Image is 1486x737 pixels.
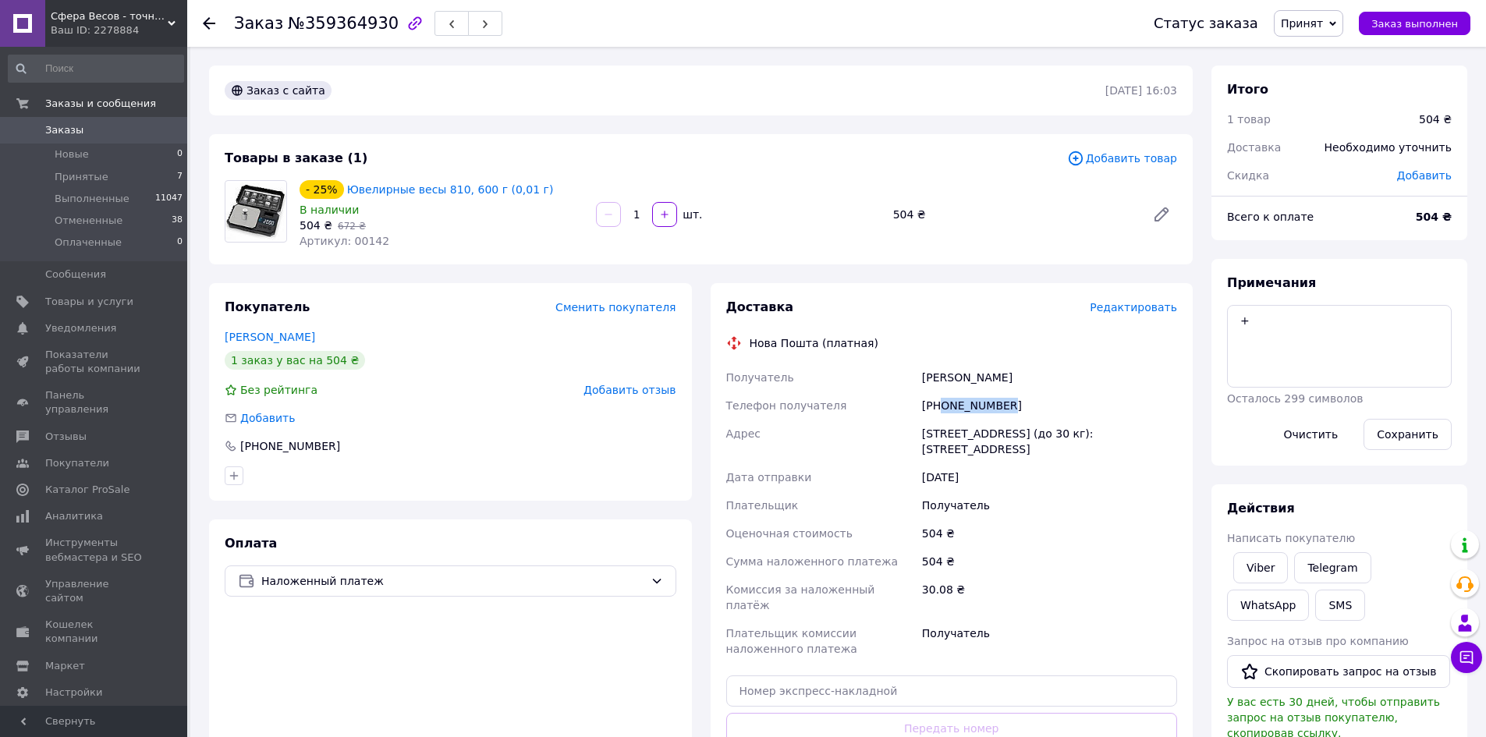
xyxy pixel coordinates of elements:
[1271,419,1352,450] button: Очистить
[45,577,144,605] span: Управление сайтом
[45,268,106,282] span: Сообщения
[1397,169,1452,182] span: Добавить
[45,321,116,335] span: Уведомления
[726,427,761,440] span: Адрес
[1227,532,1355,544] span: Написать покупателю
[726,299,794,314] span: Доставка
[1227,590,1309,621] a: WhatsApp
[239,438,342,454] div: [PHONE_NUMBER]
[726,675,1178,707] input: Номер экспресс-накладной
[177,236,183,250] span: 0
[1359,12,1470,35] button: Заказ выполнен
[1233,552,1288,583] a: Viber
[177,170,183,184] span: 7
[55,214,122,228] span: Отмененные
[300,180,344,199] div: - 25%
[1451,642,1482,673] button: Чат с покупателем
[45,509,103,523] span: Аналитика
[225,536,277,551] span: Оплата
[726,527,853,540] span: Оценочная стоимость
[919,491,1180,519] div: Получатель
[919,363,1180,392] div: [PERSON_NAME]
[338,221,366,232] span: 672 ₴
[51,23,187,37] div: Ваш ID: 2278884
[45,97,156,111] span: Заказы и сообщения
[1227,82,1268,97] span: Итого
[45,686,102,700] span: Настройки
[919,547,1180,576] div: 504 ₴
[155,192,183,206] span: 11047
[1315,130,1461,165] div: Необходимо уточнить
[1315,590,1365,621] button: SMS
[55,236,122,250] span: Оплаченные
[1227,305,1452,388] textarea: +
[45,388,144,416] span: Панель управления
[51,9,168,23] span: Сфера Весов - точность в деталях!
[726,499,799,512] span: Плательщик
[583,384,676,396] span: Добавить отзыв
[1371,18,1458,30] span: Заказ выполнен
[288,14,399,33] span: №359364930
[1419,112,1452,127] div: 504 ₴
[225,299,310,314] span: Покупатель
[1146,199,1177,230] a: Редактировать
[1227,113,1271,126] span: 1 товар
[8,55,184,83] input: Поиск
[300,204,359,216] span: В наличии
[1105,84,1177,97] time: [DATE] 16:03
[55,192,129,206] span: Выполненные
[1227,635,1409,647] span: Запрос на отзыв про компанию
[919,619,1180,663] div: Получатель
[1227,169,1269,182] span: Скидка
[1227,275,1316,290] span: Примечания
[1294,552,1371,583] a: Telegram
[45,456,109,470] span: Покупатели
[726,627,857,655] span: Плательщик комиссии наложенного платежа
[45,483,129,497] span: Каталог ProSale
[225,81,332,100] div: Заказ с сайта
[1227,655,1450,688] button: Скопировать запрос на отзыв
[1067,150,1177,167] span: Добавить товар
[919,420,1180,463] div: [STREET_ADDRESS] (до 30 кг): [STREET_ADDRESS]
[234,14,283,33] span: Заказ
[347,183,554,196] a: Ювелирные весы 810, 600 г (0,01 г)
[679,207,704,222] div: шт.
[726,471,812,484] span: Дата отправки
[1227,141,1281,154] span: Доставка
[45,618,144,646] span: Кошелек компании
[177,147,183,161] span: 0
[1090,301,1177,314] span: Редактировать
[45,295,133,309] span: Товары и услуги
[225,182,286,240] img: Ювелирные весы 810, 600 г (0,01 г)
[1364,419,1452,450] button: Сохранить
[45,348,144,376] span: Показатели работы компании
[240,384,317,396] span: Без рейтинга
[1281,17,1323,30] span: Принят
[55,170,108,184] span: Принятые
[300,235,389,247] span: Артикул: 00142
[919,463,1180,491] div: [DATE]
[261,572,644,590] span: Наложенный платеж
[225,151,367,165] span: Товары в заказе (1)
[919,519,1180,547] div: 504 ₴
[555,301,676,314] span: Сменить покупателя
[1227,392,1363,405] span: Осталось 299 символов
[172,214,183,228] span: 38
[726,399,847,412] span: Телефон получателя
[919,576,1180,619] div: 30.08 ₴
[1227,211,1314,223] span: Всего к оплате
[1154,16,1258,31] div: Статус заказа
[240,412,295,424] span: Добавить
[726,371,794,384] span: Получатель
[726,555,899,568] span: Сумма наложенного платежа
[45,123,83,137] span: Заказы
[1227,501,1295,516] span: Действия
[225,351,365,370] div: 1 заказ у вас на 504 ₴
[1416,211,1452,223] b: 504 ₴
[55,147,89,161] span: Новые
[45,659,85,673] span: Маркет
[203,16,215,31] div: Вернуться назад
[887,204,1140,225] div: 504 ₴
[919,392,1180,420] div: [PHONE_NUMBER]
[225,331,315,343] a: [PERSON_NAME]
